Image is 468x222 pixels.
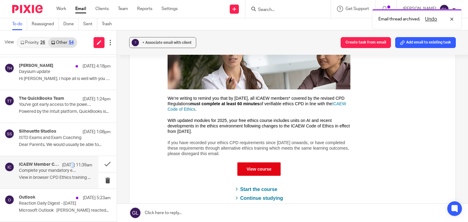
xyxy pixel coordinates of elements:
[19,129,56,134] h4: Silhouette Studios
[32,18,59,30] a: Reassigned
[5,63,14,73] img: svg%3E
[47,10,73,14] a: View in browser
[83,18,97,30] a: Sent
[95,6,109,12] a: Clients
[102,18,116,30] a: Trash
[19,96,64,101] h4: The QuickBooks Team
[19,69,92,75] p: Daysium update
[83,96,111,102] p: [DATE] 1:24pm
[9,155,192,172] p: With updated modules for 2025, your free ethics course includes units on AI and recent developmen...
[83,129,111,135] p: [DATE] 1:08pm
[5,96,14,106] img: svg%3E
[83,63,111,69] p: [DATE] 4:18pm
[83,195,111,201] p: [DATE] 5:23am
[19,63,53,68] h4: [PERSON_NAME]
[5,195,14,205] img: svg%3E
[19,208,111,213] p: Microsoft Outlook [PERSON_NAME] reacted...
[19,201,92,206] p: Reaction Daily Digest - [DATE]
[161,6,178,12] a: Settings
[19,135,92,140] p: ISTD Exams and Exam Coaching
[19,195,35,200] h4: Outlook
[5,39,14,46] span: View
[19,142,111,147] p: Dear Parents, We would usually be able to...
[9,133,192,150] p: We’re writing to remind you that by [DATE], all ICAEW members* covered by the revised CPD Regulat...
[75,6,86,12] a: Email
[439,4,449,14] img: svg%3E
[132,39,139,46] div: ?
[19,162,59,167] h4: ICAEW Member CPD Communication
[378,16,420,22] p: Email thread archived.
[56,6,66,12] a: Work
[32,139,101,144] b: must complete at least 60 minutes
[395,37,456,48] button: Add email to existing task
[12,18,27,30] a: To do
[142,41,192,44] span: + Associate email with client
[129,37,196,48] button: ? + Associate email with client
[40,40,45,45] div: 26
[63,18,79,30] a: Done
[69,40,74,45] div: 54
[19,76,111,82] p: Hi [PERSON_NAME], I hope all is well with you and the...
[9,63,192,127] img: Two professional business women having a discussion.
[9,139,188,149] a: ICAEW Code of Ethics
[19,168,78,173] p: Complete your mandatory ethics training
[137,6,152,12] a: Reports
[5,162,14,172] img: svg%3E
[17,38,48,47] a: Priority26
[62,162,92,168] p: [DATE] 11:39am
[48,38,76,47] a: Other54
[19,175,92,180] p: View in browser CPD Ethics training ...
[423,16,439,23] button: Undo
[9,177,192,194] p: If you have recorded your ethics CPD requirements since [DATE] onwards, or have completed these r...
[9,63,192,127] a: Image title: Continuing Professional Development
[341,37,391,48] button: Create task from email
[118,6,128,12] a: Team
[9,45,192,57] h1: CPD Ethics training
[19,109,111,114] p: Powered by the Intuit platform, QuickBooks is...
[79,200,122,213] a: View course
[12,5,43,13] img: Pixie
[19,102,92,107] p: You've got early access to the powerful new QuickBooks experience
[5,129,14,139] img: svg%3E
